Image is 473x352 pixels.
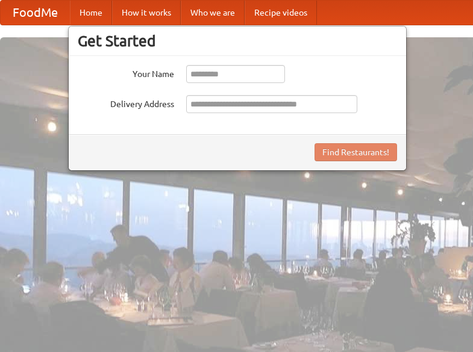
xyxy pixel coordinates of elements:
[70,1,112,25] a: Home
[78,65,174,80] label: Your Name
[78,95,174,110] label: Delivery Address
[1,1,70,25] a: FoodMe
[245,1,317,25] a: Recipe videos
[78,32,397,50] h3: Get Started
[315,143,397,161] button: Find Restaurants!
[112,1,181,25] a: How it works
[181,1,245,25] a: Who we are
